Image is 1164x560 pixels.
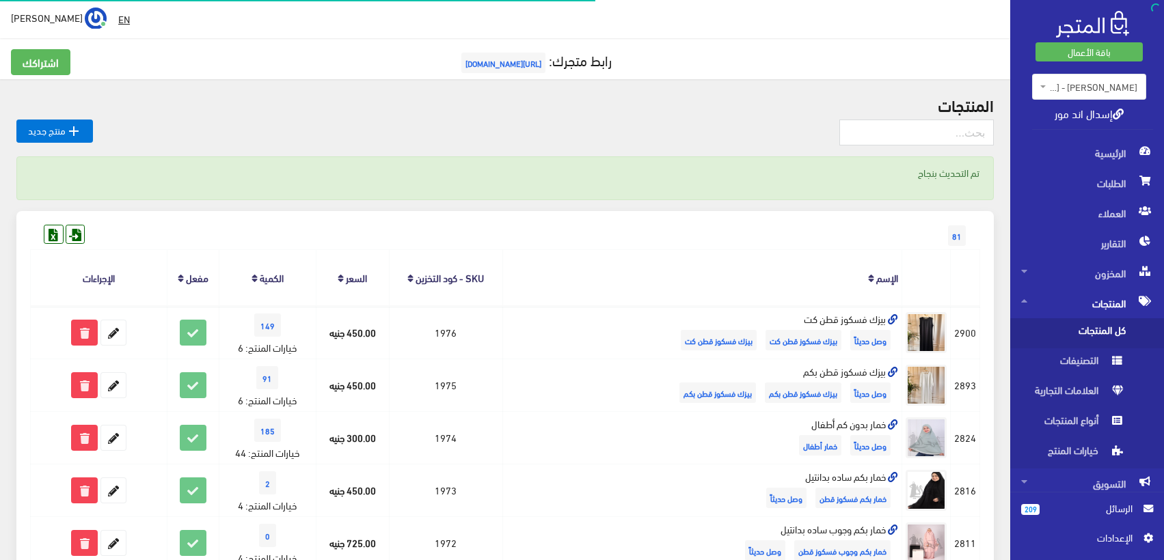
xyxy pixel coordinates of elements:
[11,49,70,75] a: اشتراكك
[254,313,281,337] span: 149
[1010,258,1164,288] a: المخزون
[766,488,807,508] span: وصل حديثاً
[118,10,130,27] u: EN
[503,306,902,359] td: بيزك فسكوز قطن كت
[951,359,980,412] td: 2893
[1021,468,1153,499] span: التسويق
[186,268,208,287] a: مفعل
[766,330,841,350] span: بيزك فسكوز قطن كت
[1032,74,1146,100] span: esdalandmore - مصر - اسدال اند مور
[1021,348,1125,378] span: التصنيفات
[1010,198,1164,228] a: العملاء
[416,268,484,287] a: SKU - كود التخزين
[235,443,299,462] span: خيارات المنتج: 44
[1010,318,1164,348] a: كل المنتجات
[765,382,841,403] span: بيزك فسكوز قطن بكم
[681,330,757,350] span: بيزك فسكوز قطن كت
[16,96,994,113] h2: المنتجات
[461,53,545,73] span: [URL][DOMAIN_NAME]
[906,417,947,458] img: khmar-bdon-km-atfal.jpg
[11,7,107,29] a: ... [PERSON_NAME]
[1051,501,1133,516] span: الرسائل
[256,366,278,389] span: 91
[1021,168,1153,198] span: الطلبات
[85,8,107,29] img: ...
[113,7,135,31] a: EN
[1021,258,1153,288] span: المخزون
[1021,530,1153,552] a: اﻹعدادات
[815,488,891,508] span: خمار بكم فسكوز قطن
[389,464,502,516] td: 1973
[31,249,167,306] th: الإجراءات
[1055,103,1124,123] a: إسدال اند مور
[1010,378,1164,408] a: العلامات التجارية
[876,268,898,287] a: الإسم
[1010,348,1164,378] a: التصنيفات
[1021,408,1125,438] span: أنواع المنتجات
[948,225,966,246] span: 81
[850,330,891,350] span: وصل حديثاً
[1036,42,1143,61] a: باقة الأعمال
[238,390,297,409] span: خيارات المنتج: 6
[1021,501,1153,530] a: 209 الرسائل
[389,306,502,359] td: 1976
[1021,318,1125,348] span: كل المنتجات
[458,47,612,72] a: رابط متجرك:[URL][DOMAIN_NAME]
[1021,378,1125,408] span: العلامات التجارية
[1021,438,1125,468] span: خيارات المنتج
[16,120,93,143] a: منتج جديد
[1010,438,1164,468] a: خيارات المنتج
[260,268,284,287] a: الكمية
[316,412,389,464] td: 300.00 جنيه
[259,524,276,547] span: 0
[316,464,389,516] td: 450.00 جنيه
[316,359,389,412] td: 450.00 جنيه
[1032,530,1132,545] span: اﻹعدادات
[1010,138,1164,168] a: الرئيسية
[254,419,281,442] span: 185
[1021,138,1153,168] span: الرئيسية
[850,435,891,456] span: وصل حديثاً
[850,382,891,403] span: وصل حديثاً
[839,120,994,145] input: بحث...
[1010,408,1164,438] a: أنواع المنتجات
[503,359,902,412] td: بيزك فسكوز قطن بكم
[1049,80,1137,94] span: esdalandmore - مصر - اسدال اند مور
[951,412,980,464] td: 2824
[1021,288,1153,318] span: المنتجات
[238,495,297,514] span: خيارات المنتج: 4
[1010,288,1164,318] a: المنتجات
[503,464,902,516] td: خمار بكم ساده بدانتيل
[906,470,947,511] img: khmar-bkm-sadh-bdantyl.jpg
[1010,168,1164,198] a: الطلبات
[1021,504,1040,515] span: 209
[31,165,979,180] p: تم التحديث بنجاح
[951,306,980,359] td: 2900
[1056,11,1129,38] img: .
[503,412,902,464] td: خمار بدون كم أطفال
[66,123,82,139] i: 
[259,471,276,494] span: 2
[799,435,841,456] span: خمار أطفال
[951,464,980,516] td: 2816
[679,382,756,403] span: بيزك فسكوز قطن بكم
[389,359,502,412] td: 1975
[389,412,502,464] td: 1974
[316,306,389,359] td: 450.00 جنيه
[1021,198,1153,228] span: العملاء
[1010,228,1164,258] a: التقارير
[11,9,83,26] span: [PERSON_NAME]
[346,268,367,287] a: السعر
[238,337,297,356] span: خيارات المنتج: 6
[906,365,947,406] img: byzk-fskoz-ktn-bkm.jpg
[1021,228,1153,258] span: التقارير
[906,312,947,353] img: byzk-fskoz-ktn-kt.jpg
